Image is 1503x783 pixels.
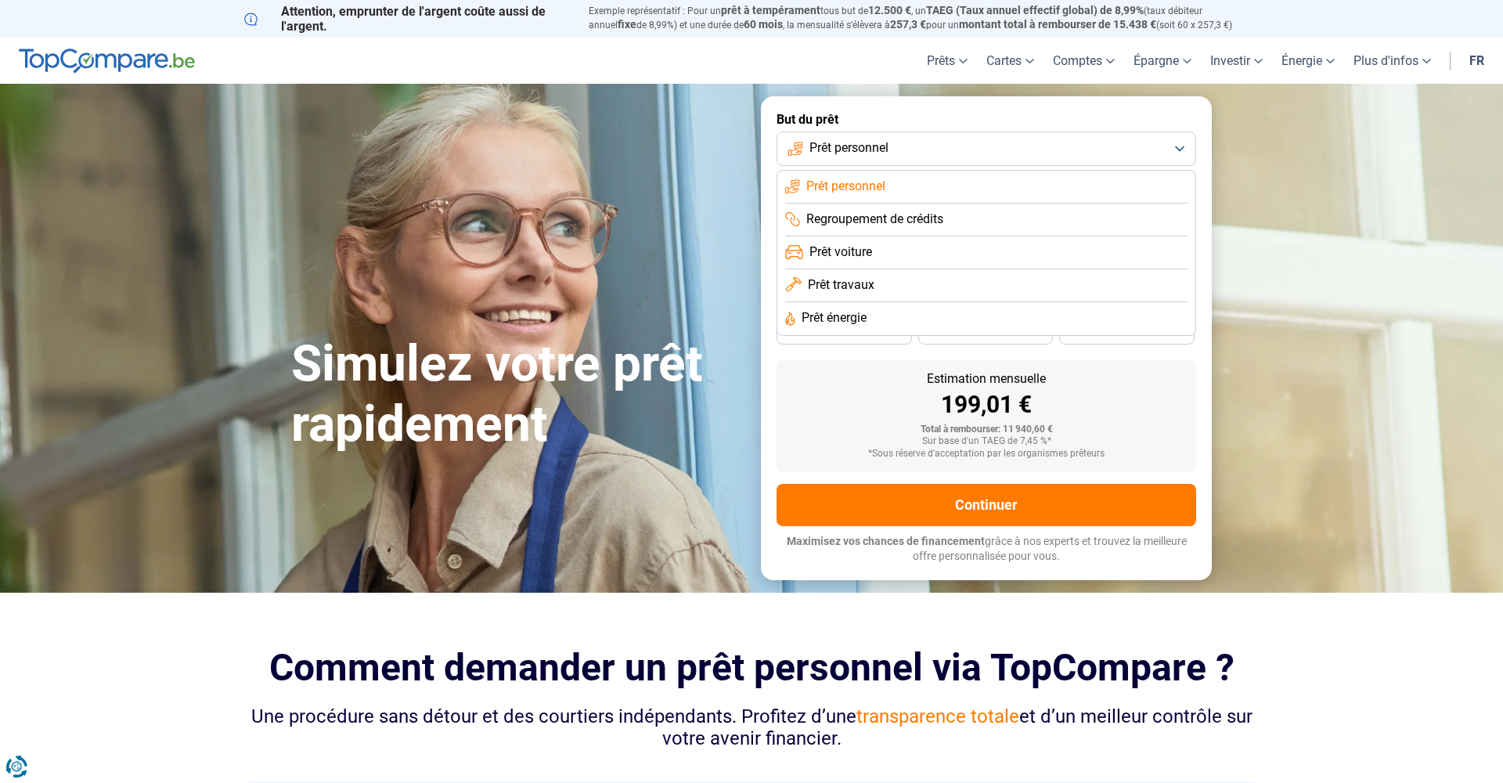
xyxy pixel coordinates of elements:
div: Total à rembourser: 11 940,60 € [789,424,1184,435]
span: 60 mois [744,18,783,31]
span: Prêt énergie [802,309,867,327]
p: Attention, emprunter de l'argent coûte aussi de l'argent. [244,4,570,34]
span: fixe [618,18,636,31]
button: Continuer [777,484,1196,526]
div: Une procédure sans détour et des courtiers indépendants. Profitez d’une et d’un meilleur contrôle... [244,705,1259,751]
div: 199,01 € [789,393,1184,417]
h2: Comment demander un prêt personnel via TopCompare ? [244,646,1259,689]
span: 24 mois [1110,328,1144,337]
span: Prêt voiture [809,244,872,261]
a: Prêts [917,38,977,84]
div: *Sous réserve d'acceptation par les organismes prêteurs [789,449,1184,460]
span: Prêt travaux [808,276,874,294]
span: montant total à rembourser de 15.438 € [959,18,1156,31]
span: 36 mois [827,328,861,337]
a: Énergie [1272,38,1344,84]
p: grâce à nos experts et trouvez la meilleure offre personnalisée pour vous. [777,534,1196,565]
label: But du prêt [777,112,1196,127]
a: Cartes [977,38,1043,84]
span: Regroupement de crédits [806,211,943,228]
div: Sur base d'un TAEG de 7,45 %* [789,436,1184,447]
span: Maximisez vos chances de financement [787,535,985,547]
img: TopCompare [19,49,195,74]
a: fr [1460,38,1494,84]
a: Épargne [1124,38,1201,84]
span: 257,3 € [890,18,926,31]
button: Prêt personnel [777,132,1196,166]
span: 12.500 € [868,4,911,16]
span: 30 mois [968,328,1003,337]
p: Exemple représentatif : Pour un tous but de , un (taux débiteur annuel de 8,99%) et une durée de ... [589,4,1259,32]
a: Comptes [1043,38,1124,84]
span: Prêt personnel [806,178,885,195]
span: Prêt personnel [809,139,888,157]
a: Plus d'infos [1344,38,1440,84]
div: Estimation mensuelle [789,373,1184,385]
span: TAEG (Taux annuel effectif global) de 8,99% [926,4,1144,16]
span: prêt à tempérament [721,4,820,16]
a: Investir [1201,38,1272,84]
span: transparence totale [856,705,1019,727]
h1: Simulez votre prêt rapidement [291,334,742,455]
